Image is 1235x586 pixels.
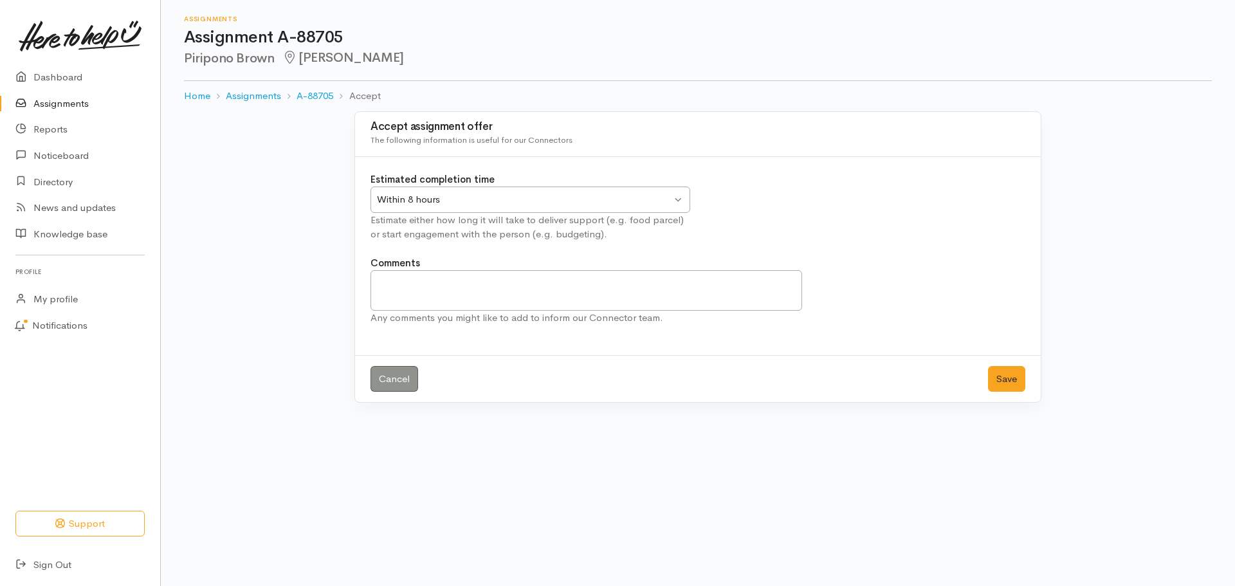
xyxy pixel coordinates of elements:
[226,89,281,104] a: Assignments
[184,51,1212,66] h2: Piripono Brown
[333,89,380,104] li: Accept
[988,366,1025,392] button: Save
[184,81,1212,111] nav: breadcrumb
[282,50,403,66] span: [PERSON_NAME]
[370,213,690,242] div: Estimate either how long it will take to deliver support (e.g. food parcel) or start engagement w...
[297,89,333,104] a: A-88705
[184,28,1212,47] h1: Assignment A-88705
[15,263,145,280] h6: Profile
[370,366,418,392] a: Cancel
[377,192,672,207] div: Within 8 hours
[370,256,420,271] label: Comments
[15,511,145,537] button: Support
[370,121,1025,133] h3: Accept assignment offer
[184,89,210,104] a: Home
[370,134,572,145] span: The following information is useful for our Connectors
[370,172,495,187] label: Estimated completion time
[370,311,802,325] div: Any comments you might like to add to inform our Connector team.
[184,15,1212,23] h6: Assignments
